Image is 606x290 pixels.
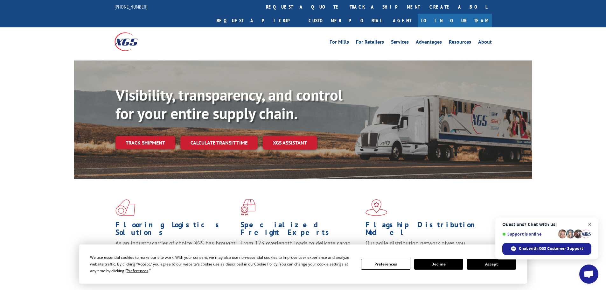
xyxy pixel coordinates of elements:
a: About [478,39,492,46]
div: Cookie Consent Prompt [79,244,527,284]
a: Track shipment [115,136,175,149]
img: xgs-icon-focused-on-flooring-red [240,199,255,216]
a: For Retailers [356,39,384,46]
a: Join Our Team [418,14,492,27]
a: XGS ASSISTANT [263,136,317,150]
a: Calculate transit time [180,136,258,150]
button: Decline [414,259,463,270]
div: Chat with XGS Customer Support [502,243,591,255]
p: From 123 overlength loads to delicate cargo, our experienced staff knows the best way to move you... [240,239,361,268]
div: We use essential cookies to make our site work. With your consent, we may also use non-essential ... [90,254,353,274]
span: Preferences [127,268,148,273]
button: Accept [467,259,516,270]
button: Preferences [361,259,410,270]
span: Chat with XGS Customer Support [519,246,583,251]
img: xgs-icon-flagship-distribution-model-red [366,199,387,216]
a: Request a pickup [212,14,304,27]
h1: Flagship Distribution Model [366,221,486,239]
span: As an industry carrier of choice, XGS has brought innovation and dedication to flooring logistics... [115,239,235,262]
span: Close chat [586,221,594,229]
a: For Mills [330,39,349,46]
img: xgs-icon-total-supply-chain-intelligence-red [115,199,135,216]
h1: Flooring Logistics Solutions [115,221,236,239]
span: Our agile distribution network gives you nationwide inventory management on demand. [366,239,483,254]
a: Services [391,39,409,46]
span: Support is online [502,232,556,237]
a: Advantages [416,39,442,46]
span: Questions? Chat with us! [502,222,591,227]
div: Open chat [579,265,598,284]
a: Resources [449,39,471,46]
b: Visibility, transparency, and control for your entire supply chain. [115,85,343,123]
span: Cookie Policy [254,261,277,267]
h1: Specialized Freight Experts [240,221,361,239]
a: [PHONE_NUMBER] [115,4,148,10]
a: Customer Portal [304,14,387,27]
a: Agent [387,14,418,27]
